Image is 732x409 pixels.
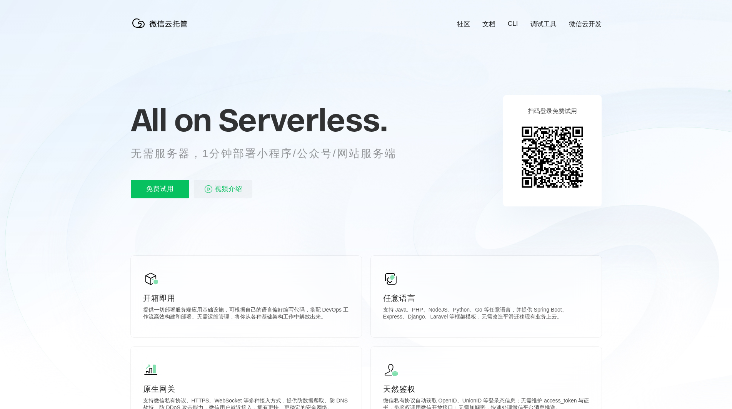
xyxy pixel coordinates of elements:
[383,307,589,322] p: 支持 Java、PHP、NodeJS、Python、Go 等任意语言，并提供 Spring Boot、Express、Django、Laravel 等框架模板，无需改造平滑迁移现有业务上云。
[204,184,213,194] img: video_play.svg
[383,293,589,303] p: 任意语言
[457,20,470,28] a: 社区
[218,101,387,139] span: Serverless.
[131,101,211,139] span: All on
[383,384,589,394] p: 天然鉴权
[482,20,495,28] a: 文档
[508,20,518,28] a: CLI
[143,384,349,394] p: 原生网关
[528,107,577,116] p: 扫码登录免费试用
[215,180,242,198] span: 视频介绍
[131,15,192,31] img: 微信云托管
[143,307,349,322] p: 提供一切部署服务端应用基础设施，可根据自己的语言偏好编写代码，搭配 DevOps 工作流高效构建和部署。无需运维管理，将你从各种基础架构工作中解放出来。
[131,25,192,32] a: 微信云托管
[131,180,189,198] p: 免费试用
[131,146,411,161] p: 无需服务器，1分钟部署小程序/公众号/网站服务端
[569,20,602,28] a: 微信云开发
[143,293,349,303] p: 开箱即用
[530,20,557,28] a: 调试工具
